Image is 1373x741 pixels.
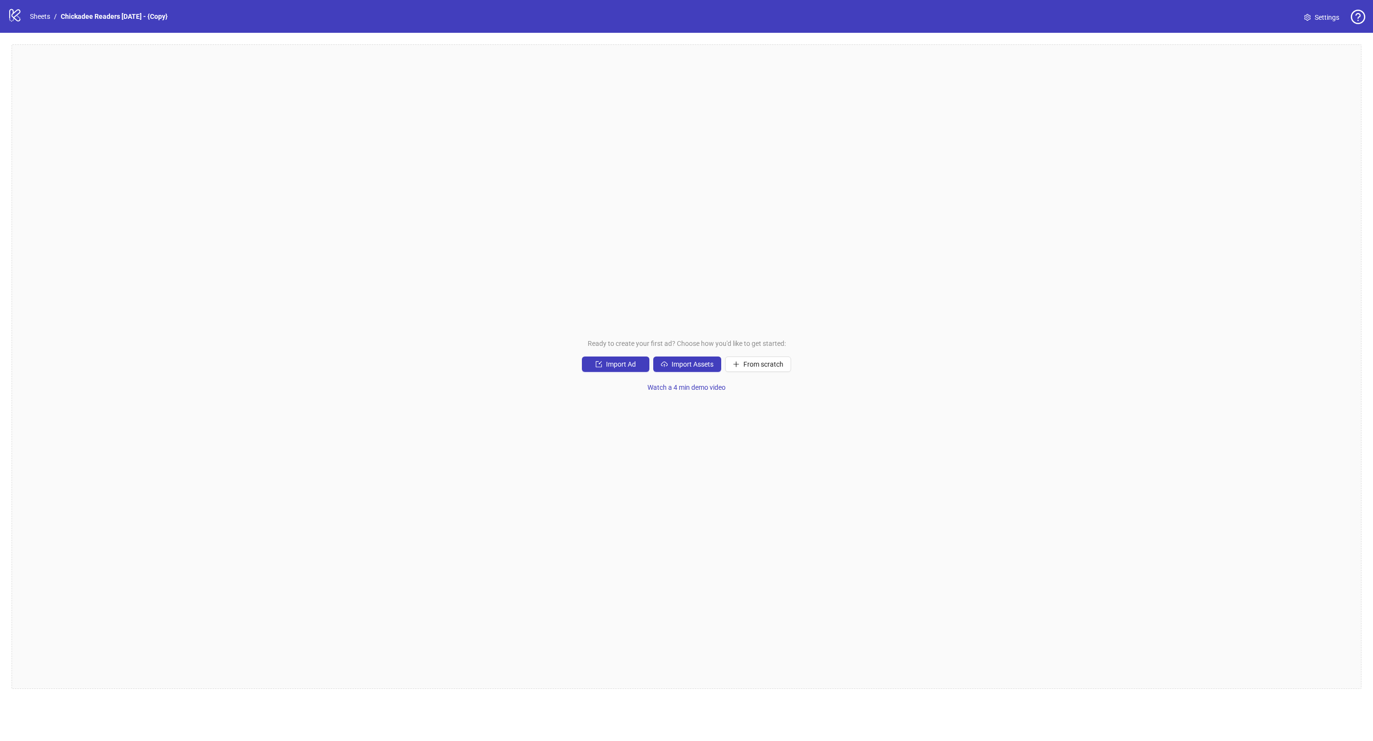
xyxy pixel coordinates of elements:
[54,11,57,22] li: /
[653,357,721,372] button: Import Assets
[1304,14,1311,21] span: setting
[59,11,170,22] a: Chickadee Readers [DATE] - {Copy}
[661,361,668,368] span: cloud-upload
[606,360,636,368] span: Import Ad
[647,384,726,391] span: Watch a 4 min demo video
[743,360,783,368] span: From scratch
[588,338,786,349] span: Ready to create your first ad? Choose how you'd like to get started:
[595,361,602,368] span: import
[672,360,713,368] span: Import Assets
[725,357,791,372] button: From scratch
[582,357,649,372] button: Import Ad
[1351,10,1365,24] span: question-circle
[733,361,740,368] span: plus
[1315,12,1339,23] span: Settings
[640,380,733,395] button: Watch a 4 min demo video
[28,11,52,22] a: Sheets
[1296,10,1347,25] a: Settings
